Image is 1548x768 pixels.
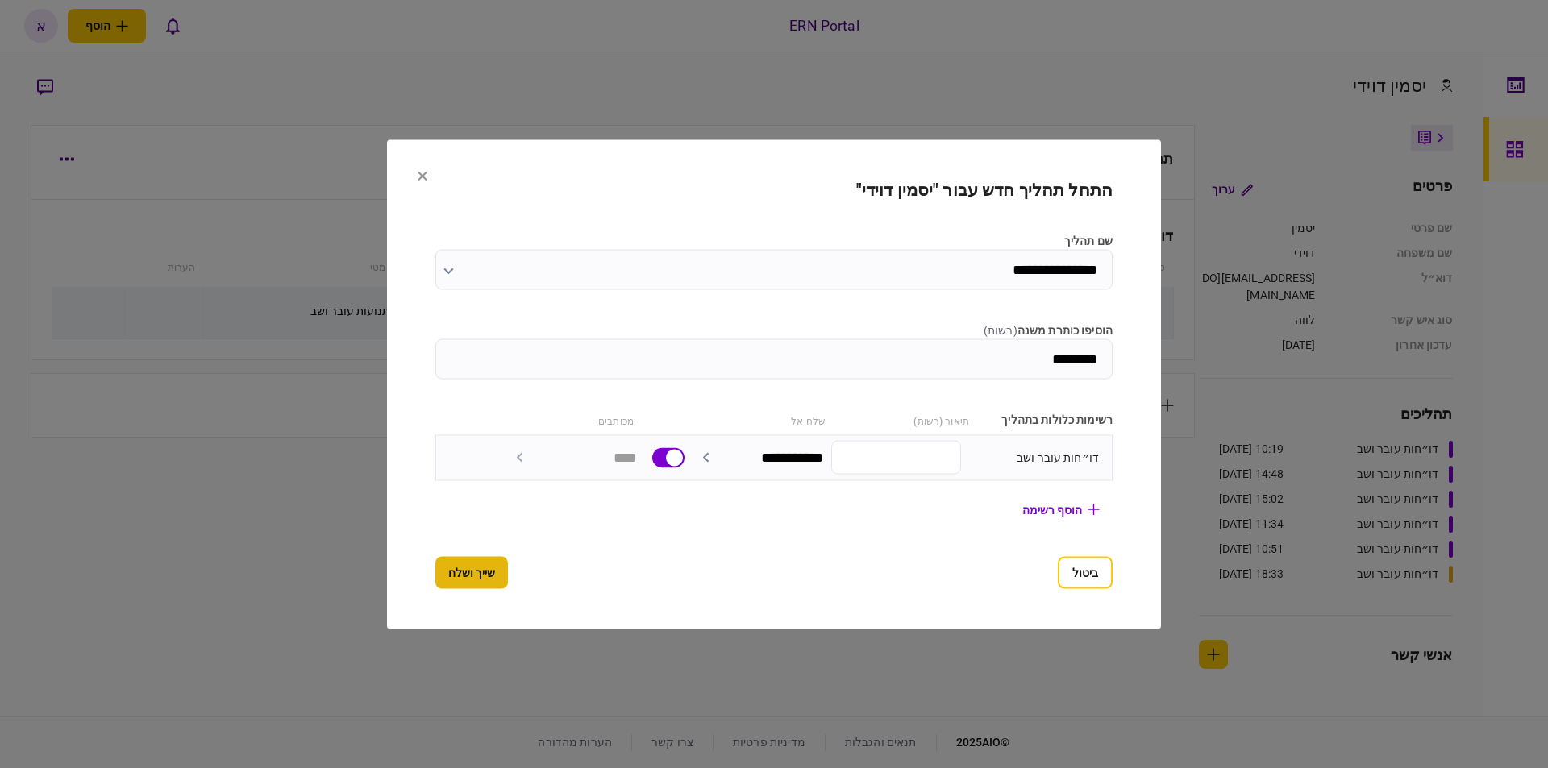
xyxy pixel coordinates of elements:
div: רשימות כלולות בתהליך [977,411,1113,428]
div: דו״חות עובר ושב [969,449,1099,466]
button: ביטול [1058,556,1113,588]
div: תיאור (רשות) [834,411,969,428]
label: שם תהליך [435,232,1113,249]
input: הוסיפו כותרת משנה [435,338,1113,379]
div: מכותבים [498,411,634,428]
h2: התחל תהליך חדש עבור "יסמין דוידי" [435,180,1113,200]
button: שייך ושלח [435,556,508,588]
span: ( רשות ) [984,323,1017,336]
div: שלח אל [690,411,826,428]
label: הוסיפו כותרת משנה [435,322,1113,338]
button: הוסף רשימה [1009,495,1113,524]
input: שם תהליך [435,249,1113,289]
